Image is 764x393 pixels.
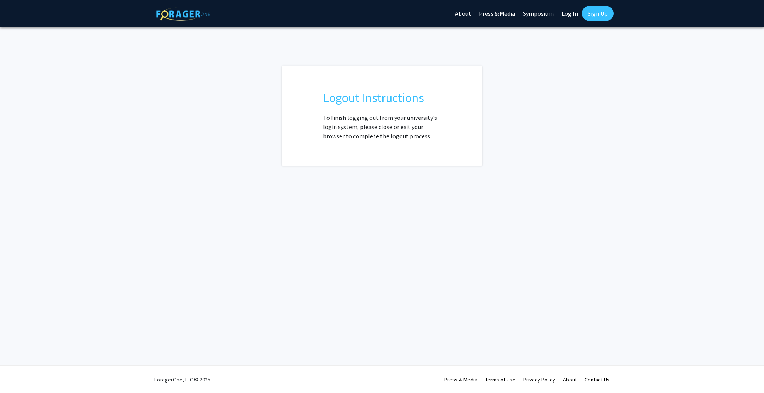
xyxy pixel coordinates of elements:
a: Sign Up [582,6,614,21]
p: To finish logging out from your university's login system, please close or exit your browser to c... [323,113,441,141]
a: Terms of Use [485,376,516,383]
a: About [563,376,577,383]
div: ForagerOne, LLC © 2025 [154,366,210,393]
a: Contact Us [585,376,610,383]
h2: Logout Instructions [323,91,441,105]
a: Privacy Policy [523,376,555,383]
a: Press & Media [444,376,477,383]
img: ForagerOne Logo [156,7,210,21]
